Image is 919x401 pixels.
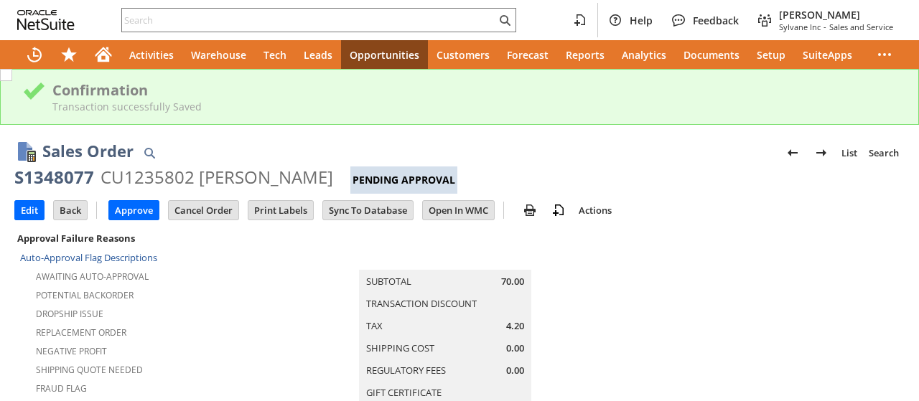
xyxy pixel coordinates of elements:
span: Opportunities [350,48,419,62]
h1: Sales Order [42,139,134,163]
input: Cancel Order [169,201,238,220]
div: Pending Approval [350,166,457,194]
span: Customers [437,48,490,62]
span: Help [630,14,653,27]
a: Subtotal [366,275,411,288]
a: Tax [366,319,383,332]
span: Feedback [693,14,739,27]
input: Open In WMC [423,201,494,220]
caption: Summary [359,247,531,270]
a: Leads [295,40,341,69]
span: SuiteApps [803,48,852,62]
a: Customers [428,40,498,69]
a: Forecast [498,40,557,69]
a: SuiteApps [794,40,861,69]
span: Analytics [622,48,666,62]
a: Potential Backorder [36,289,134,301]
svg: logo [17,10,75,30]
span: 70.00 [501,275,524,288]
svg: Shortcuts [60,46,78,63]
a: Tech [255,40,295,69]
img: Next [813,144,830,161]
span: Forecast [507,48,549,62]
span: Sylvane Inc [779,22,821,32]
a: Opportunities [341,40,428,69]
a: Reports [557,40,613,69]
a: Search [863,141,905,164]
input: Back [54,201,87,220]
img: Quick Find [141,144,158,161]
a: Auto-Approval Flag Descriptions [20,251,157,264]
a: Documents [675,40,748,69]
a: Dropship Issue [36,308,103,320]
div: Shortcuts [52,40,86,69]
span: Documents [684,48,740,62]
a: Transaction Discount [366,297,477,310]
div: Approval Failure Reasons [14,229,305,247]
span: Setup [757,48,785,62]
div: More menus [867,40,902,69]
input: Print Labels [248,201,313,220]
a: Gift Certificate [366,386,442,399]
a: Awaiting Auto-Approval [36,270,149,283]
div: Transaction successfully Saved [52,100,897,113]
img: Previous [784,144,801,161]
svg: Home [95,46,112,63]
a: List [836,141,863,164]
span: Leads [304,48,332,62]
span: Sales and Service [829,22,893,32]
div: S1348077 [14,166,94,189]
a: Setup [748,40,794,69]
span: - [824,22,826,32]
svg: Recent Records [26,46,43,63]
span: Tech [263,48,286,62]
a: Recent Records [17,40,52,69]
div: CU1235802 [PERSON_NAME] [101,166,333,189]
a: Actions [573,204,617,217]
a: Regulatory Fees [366,364,446,377]
span: 0.00 [506,364,524,377]
a: Fraud Flag [36,382,87,395]
input: Sync To Database [323,201,413,220]
input: Edit [15,201,44,220]
span: 4.20 [506,319,524,333]
a: Home [86,40,121,69]
img: print.svg [521,202,538,219]
span: 0.00 [506,341,524,355]
a: Negative Profit [36,345,107,357]
a: Activities [121,40,182,69]
input: Approve [109,201,159,220]
img: add-record.svg [550,202,567,219]
svg: Search [496,11,513,29]
input: Search [122,11,496,29]
a: Shipping Quote Needed [36,364,143,376]
a: Shipping Cost [366,341,434,354]
span: Warehouse [191,48,246,62]
span: Activities [129,48,174,62]
span: Reports [566,48,605,62]
a: Analytics [613,40,675,69]
a: Warehouse [182,40,255,69]
a: Replacement Order [36,326,126,339]
div: Confirmation [52,80,897,100]
span: [PERSON_NAME] [779,8,893,22]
